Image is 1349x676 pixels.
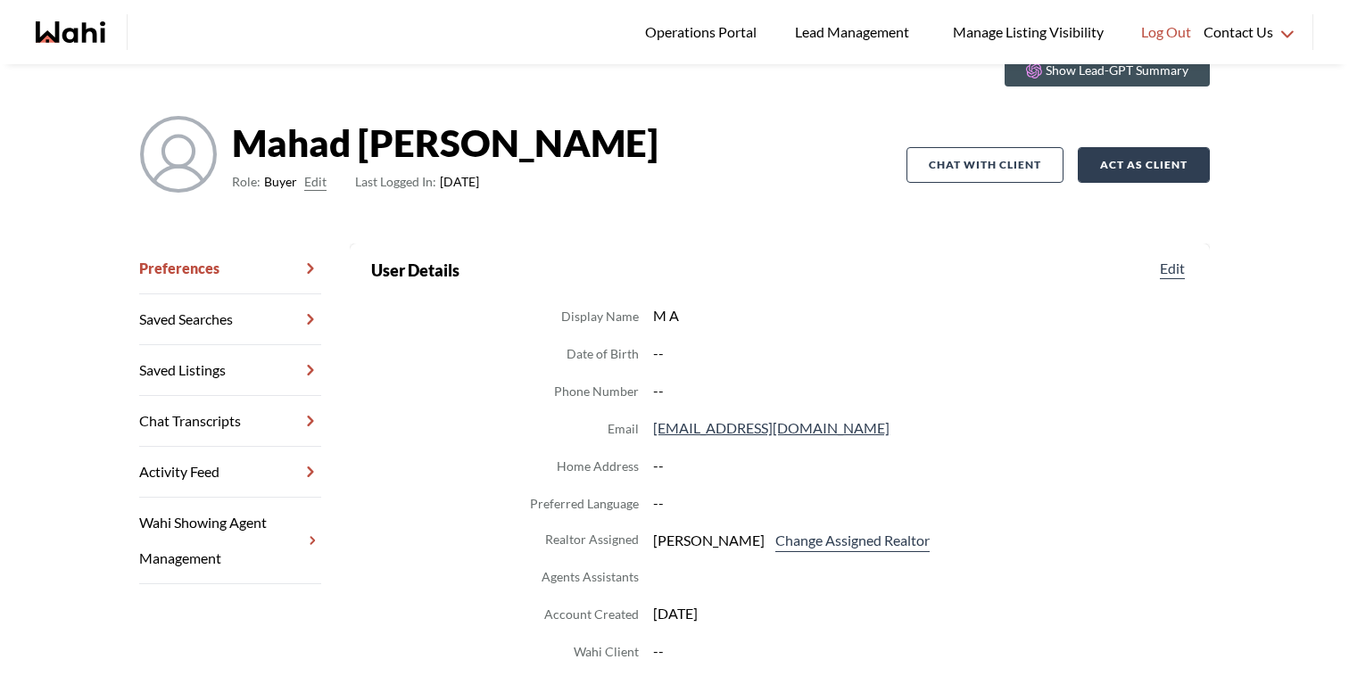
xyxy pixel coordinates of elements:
dt: Display Name [561,306,639,327]
span: Buyer [264,171,297,193]
button: Chat with client [906,147,1063,183]
a: Chat Transcripts [139,396,321,447]
button: Edit [304,171,327,193]
span: Lead Management [795,21,915,44]
button: Show Lead-GPT Summary [1005,54,1210,87]
a: Activity Feed [139,447,321,498]
span: Role: [232,171,261,193]
dt: Account Created [544,604,639,625]
dd: -- [653,454,1188,477]
dd: [EMAIL_ADDRESS][DOMAIN_NAME] [653,416,1188,440]
strong: Mahad [PERSON_NAME] [232,116,658,169]
dd: [DATE] [653,602,1188,625]
span: Log Out [1141,21,1191,44]
h2: User Details [371,258,459,283]
dd: -- [653,491,1188,515]
a: Wahi Showing Agent Management [139,498,321,584]
span: [DATE] [355,171,479,193]
span: Last Logged In: [355,174,436,189]
button: Change Assigned Realtor [772,529,933,552]
a: Preferences [139,243,321,294]
button: Edit [1156,258,1188,279]
a: Saved Searches [139,294,321,345]
dd: -- [653,379,1188,402]
dd: -- [653,342,1188,365]
a: Saved Listings [139,345,321,396]
dd: -- [653,639,1188,663]
dt: Email [608,418,639,440]
button: Act as Client [1078,147,1210,183]
dt: Realtor Assigned [545,529,639,552]
dd: M A [653,304,1188,327]
span: Operations Portal [645,21,763,44]
dt: Wahi Client [574,641,639,663]
span: [PERSON_NAME] [653,529,765,552]
span: Manage Listing Visibility [948,21,1109,44]
dt: Phone Number [554,381,639,402]
dt: Preferred Language [530,493,639,515]
a: Wahi homepage [36,21,105,43]
dt: Agents Assistants [542,566,639,588]
dt: Home Address [557,456,639,477]
dt: Date of Birth [567,343,639,365]
p: Show Lead-GPT Summary [1046,62,1188,79]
